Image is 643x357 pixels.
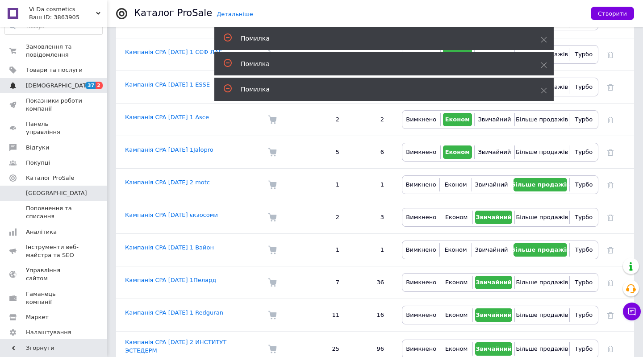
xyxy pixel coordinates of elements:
span: Звичайний [475,246,508,253]
button: Звичайний [475,211,513,224]
button: Турбо [572,178,596,191]
button: Створити [591,7,634,20]
button: Більше продажів [514,243,567,257]
span: Каталог ProSale [26,174,74,182]
button: Більше продажів [514,178,567,191]
span: Більше продажів [516,311,568,318]
span: Економ [445,279,468,286]
span: Панель управління [26,120,83,136]
span: Турбо [575,279,593,286]
a: Детальніше [217,11,253,17]
a: Видалити [607,51,614,58]
span: 37 [85,82,96,89]
button: Економ [443,308,470,322]
a: Видалити [607,311,614,318]
button: Економ [442,243,469,257]
span: Економ [445,214,468,220]
span: Турбо [575,83,593,90]
span: Аналітика [26,228,57,236]
span: Інструменти веб-майстра та SEO [26,243,83,259]
span: Показники роботи компанії [26,97,83,113]
button: Більше продажів [517,342,567,356]
span: Економ [444,181,467,188]
button: Вимкнено [405,211,438,224]
a: Кампанія CPA [DATE] єкзосоми [125,212,218,218]
button: Вимкнено [405,243,437,257]
td: 2 [299,201,348,234]
button: Звичайний [474,178,509,191]
span: Звичайний [476,311,512,318]
span: Вимкнено [406,246,436,253]
td: 1 [348,169,393,201]
div: Ваш ID: 3863905 [29,13,107,21]
span: Створити [598,10,627,17]
span: Економ [445,311,468,318]
button: Звичайний [474,243,509,257]
button: Турбо [572,48,596,61]
a: Кампанія CPA [DATE] 1 Redguran [125,309,223,316]
a: Видалити [607,345,614,352]
button: Більше продажів [517,211,567,224]
button: Чат з покупцем [623,303,641,320]
td: 7 [299,266,348,299]
a: Кампанія CPA [DATE] 2 motc [125,179,210,186]
a: Видалити [607,246,614,253]
a: Кампанія CPA [DATE] 1 СЄФ ЛАБ [125,49,222,55]
button: Турбо [572,211,596,224]
a: Видалити [607,181,614,188]
button: Вимкнено [405,145,438,159]
span: Управління сайтом [26,266,83,282]
button: Турбо [572,145,596,159]
span: Покупці [26,159,50,167]
span: Економ [444,246,467,253]
span: Звичайний [476,345,512,352]
button: Економ [443,342,470,356]
span: Налаштування [26,328,71,336]
button: Звичайний [475,308,513,322]
span: [GEOGRAPHIC_DATA] [26,189,87,197]
span: Більше продажів [511,181,570,188]
span: Відгуки [26,144,49,152]
span: Вимкнено [406,279,436,286]
button: Вимкнено [405,276,438,289]
div: Помилка [241,85,518,94]
span: [DEMOGRAPHIC_DATA] [26,82,92,90]
span: Економ [445,345,468,352]
td: 5 [299,136,348,169]
a: Видалити [607,214,614,220]
span: Вимкнено [406,311,436,318]
span: Замовлення та повідомлення [26,43,83,59]
td: 1 [348,234,393,266]
button: Економ [443,276,470,289]
button: Економ [443,211,470,224]
button: Більше продажів [517,48,567,61]
img: Комісія за замовлення [268,311,277,320]
img: Комісія за замовлення [268,345,277,353]
a: Видалити [607,149,614,155]
a: Кампанія CPA [DATE] 2 ИНСТИТУТ ЭСТЕДЕРМ [125,339,226,353]
span: Турбо [575,181,593,188]
div: Помилка [241,34,518,43]
td: 3 [348,201,393,234]
span: Маркет [26,313,49,321]
span: 2 [96,82,103,89]
span: Товари та послуги [26,66,83,74]
span: Звичайний [476,279,512,286]
span: Вимкнено [406,149,436,155]
span: Турбо [575,116,593,123]
button: Звичайний [477,145,512,159]
button: Більше продажів [517,145,567,159]
img: Комісія за замовлення [268,180,277,189]
span: Поповнення та списання [26,204,83,220]
button: Економ [443,145,472,159]
span: Звичайний [478,149,511,155]
button: Більше продажів [517,113,567,126]
button: Економ [442,178,469,191]
img: Комісія за замовлення [268,278,277,287]
img: Комісія за замовлення [268,245,277,254]
span: Звичайний [476,214,512,220]
a: Кампанія CPA [DATE] 1Jalopro [125,146,213,153]
button: Турбо [572,342,596,356]
td: 16 [348,299,393,332]
button: Турбо [572,308,596,322]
